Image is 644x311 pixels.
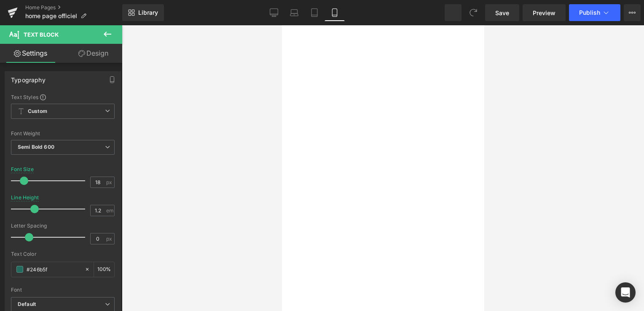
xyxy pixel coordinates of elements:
[122,4,164,21] a: New Library
[11,72,46,83] div: Typography
[106,208,113,213] span: em
[325,4,345,21] a: Mobile
[533,8,555,17] span: Preview
[465,4,482,21] button: Redo
[11,195,39,201] div: Line Height
[94,262,114,277] div: %
[304,4,325,21] a: Tablet
[18,144,54,150] b: Semi Bold 600
[11,223,115,229] div: Letter Spacing
[11,94,115,100] div: Text Styles
[63,44,124,63] a: Design
[106,180,113,185] span: px
[11,287,115,293] div: Font
[18,301,36,308] i: Default
[445,4,462,21] button: Undo
[523,4,566,21] a: Preview
[495,8,509,17] span: Save
[24,31,59,38] span: Text Block
[11,166,34,172] div: Font Size
[138,9,158,16] span: Library
[106,236,113,241] span: px
[264,4,284,21] a: Desktop
[284,4,304,21] a: Laptop
[25,4,122,11] a: Home Pages
[11,251,115,257] div: Text Color
[579,9,600,16] span: Publish
[11,131,115,137] div: Font Weight
[28,108,47,115] b: Custom
[27,265,80,274] input: Color
[569,4,620,21] button: Publish
[25,13,77,19] span: home page officiel
[615,282,636,303] div: Open Intercom Messenger
[624,4,641,21] button: More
